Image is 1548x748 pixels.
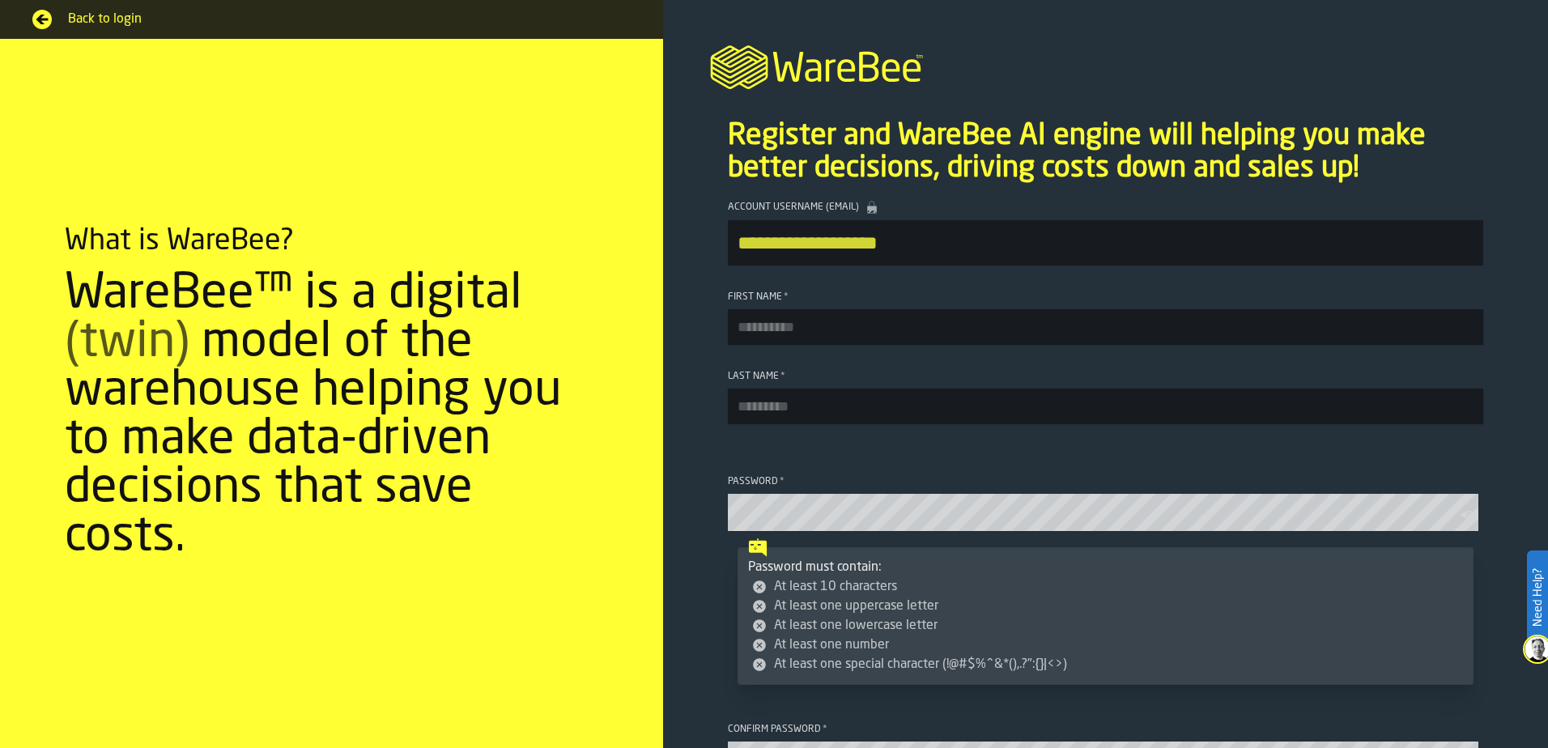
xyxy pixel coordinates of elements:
span: Required [823,724,827,735]
li: At least one lowercase letter [751,616,1463,635]
input: button-toolbar-First Name [728,309,1483,345]
span: (twin) [65,319,189,368]
li: At least one special character (!@#$%^&*(),.?":{}|<>) [751,655,1463,674]
input: button-toolbar-Last Name [728,389,1483,424]
input: button-toolbar-Account Username (Email) [728,220,1483,266]
div: Password must contain: [748,558,1463,674]
label: Need Help? [1529,552,1546,643]
span: Back to login [68,10,631,29]
label: button-toolbar-Password [728,476,1483,531]
div: First Name [728,291,1483,303]
li: At least one number [751,635,1463,655]
span: Required [780,371,785,382]
a: logo-header [663,26,1548,104]
div: Account Username (Email) [728,201,1483,214]
div: What is WareBee? [65,225,294,257]
span: Required [784,291,789,303]
label: button-toolbar-Account Username (Email) [728,201,1483,266]
button: button-toolbar-Password [1461,507,1480,523]
div: Password [728,476,1483,487]
div: Last Name [728,371,1483,382]
div: WareBee™ is a digital model of the warehouse helping you to make data-driven decisions that save ... [65,270,598,562]
li: At least 10 characters [751,577,1463,597]
a: Back to login [32,10,631,29]
label: button-toolbar-Last Name [728,371,1483,424]
p: Register and WareBee AI engine will helping you make better decisions, driving costs down and sal... [728,120,1483,185]
li: At least one uppercase letter [751,597,1463,616]
label: button-toolbar-First Name [728,291,1483,345]
span: Required [780,476,785,487]
input: button-toolbar-Password [728,494,1478,531]
div: Confirm password [728,724,1483,735]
